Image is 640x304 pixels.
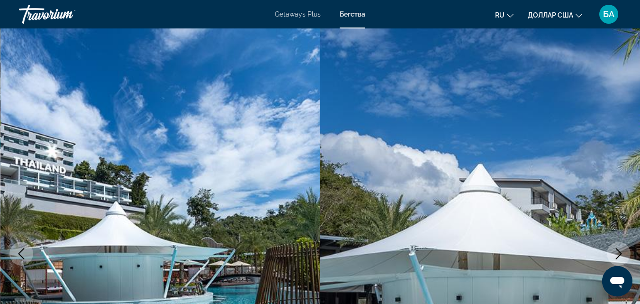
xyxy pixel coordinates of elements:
[495,8,514,22] button: Изменить язык
[607,242,631,266] button: Next image
[9,242,33,266] button: Previous image
[275,10,321,18] a: Getaways Plus
[528,11,573,19] font: доллар США
[19,2,114,27] a: Травориум
[340,10,365,18] a: Бегства
[603,9,614,19] font: БА
[602,266,632,296] iframe: Кнопка запуска окна обмена сообщениями
[596,4,621,24] button: Меню пользователя
[528,8,582,22] button: Изменить валюту
[495,11,505,19] font: ru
